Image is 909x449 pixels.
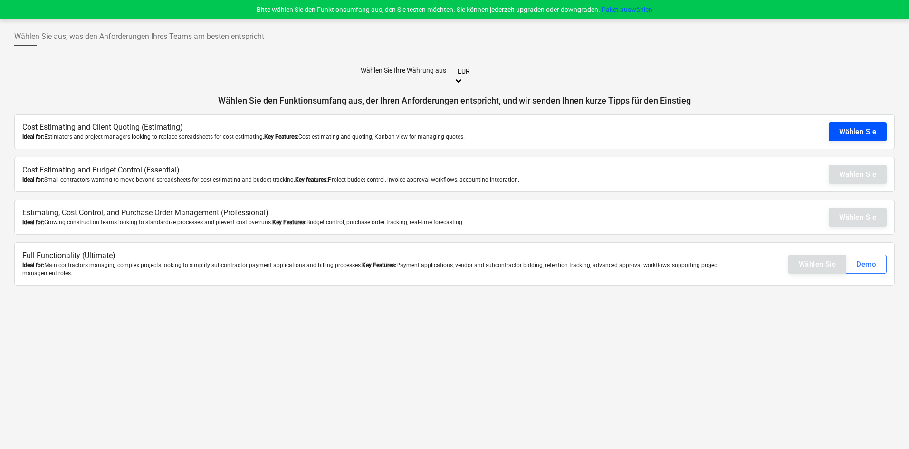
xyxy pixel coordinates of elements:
p: Estimating, Cost Control, and Purchase Order Management (Professional) [22,208,743,219]
button: Paket auswählen [602,5,652,15]
div: Demo [856,258,876,270]
button: Demo [846,255,887,274]
p: Cost Estimating and Client Quoting (Estimating) [22,122,743,133]
p: Bitte wählen Sie den Funktionsumfang aus, den Sie testen möchten. Sie können jederzeit upgraden o... [257,5,652,15]
b: Ideal for: [22,219,44,226]
iframe: Chat Widget [861,403,909,449]
b: Key features: [295,176,328,183]
p: Cost Estimating and Budget Control (Essential) [22,165,743,176]
div: Chat-Widget [861,403,909,449]
b: Key Features: [272,219,306,226]
b: Ideal for: [22,134,44,140]
div: Small contractors wanting to move beyond spreadsheets for cost estimating and budget tracking. Pr... [22,176,743,184]
b: Ideal for: [22,262,44,268]
p: Full Functionality (Ultimate) [22,250,743,261]
p: Wählen Sie Ihre Währung aus [361,66,446,76]
p: Wählen Sie den Funktionsumfang aus, der Ihren Anforderungen entspricht, und wir senden Ihnen kurz... [14,95,895,106]
div: Main contractors managing complex projects looking to simplify subcontractor payment applications... [22,261,743,277]
b: Key Features: [264,134,298,140]
b: Key Features: [362,262,396,268]
span: Wählen Sie aus, was den Anforderungen Ihres Teams am besten entspricht [14,31,264,42]
div: Estimators and project managers looking to replace spreadsheets for cost estimating. Cost estimat... [22,133,743,141]
div: EUR [458,67,507,75]
div: Growing construction teams looking to standardize processes and prevent cost overruns. Budget con... [22,219,743,227]
b: Ideal for: [22,176,44,183]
